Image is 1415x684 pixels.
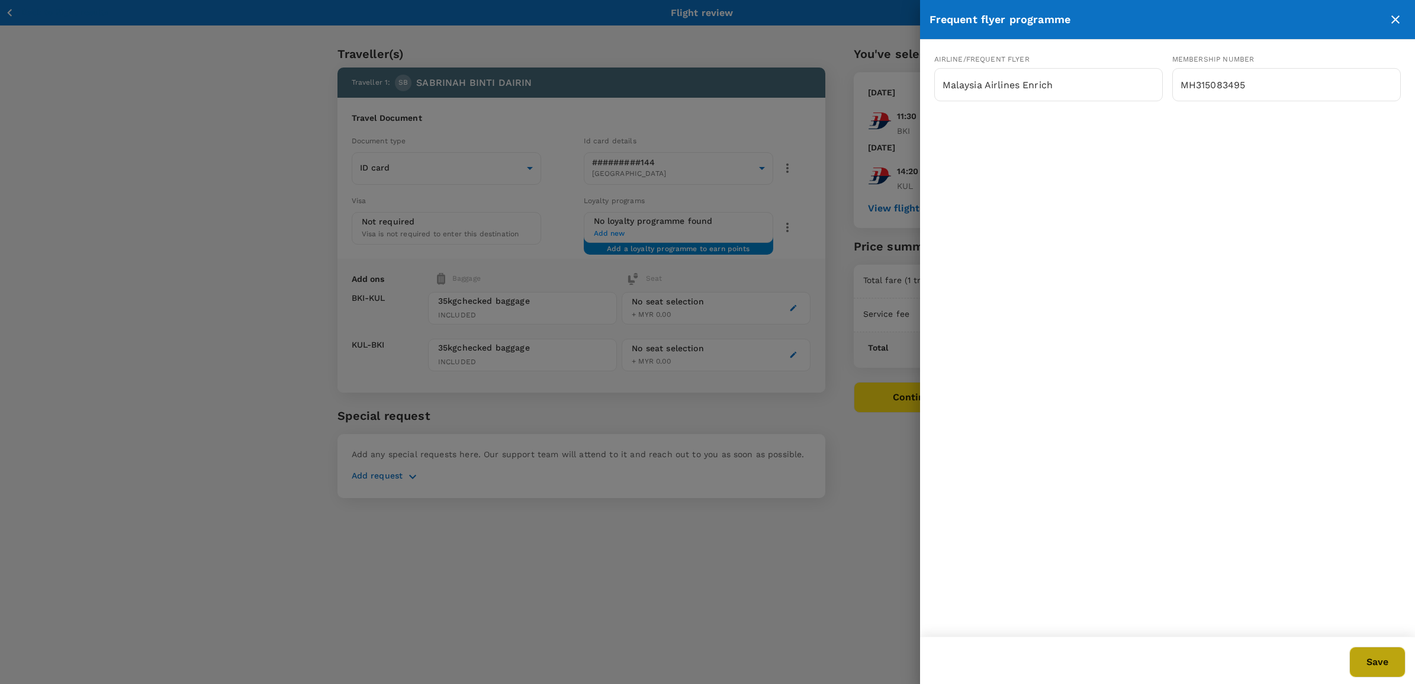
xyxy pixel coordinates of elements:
button: Open [1156,84,1159,86]
div: Frequent flyer programme [930,11,1386,28]
input: Airline/frequent flyer [940,73,1124,96]
button: Save [1349,647,1406,677]
div: Airline/Frequent Flyer [934,54,1163,66]
input: Membership number [1172,70,1401,99]
button: close [1385,9,1406,30]
div: Membership number [1172,54,1401,66]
